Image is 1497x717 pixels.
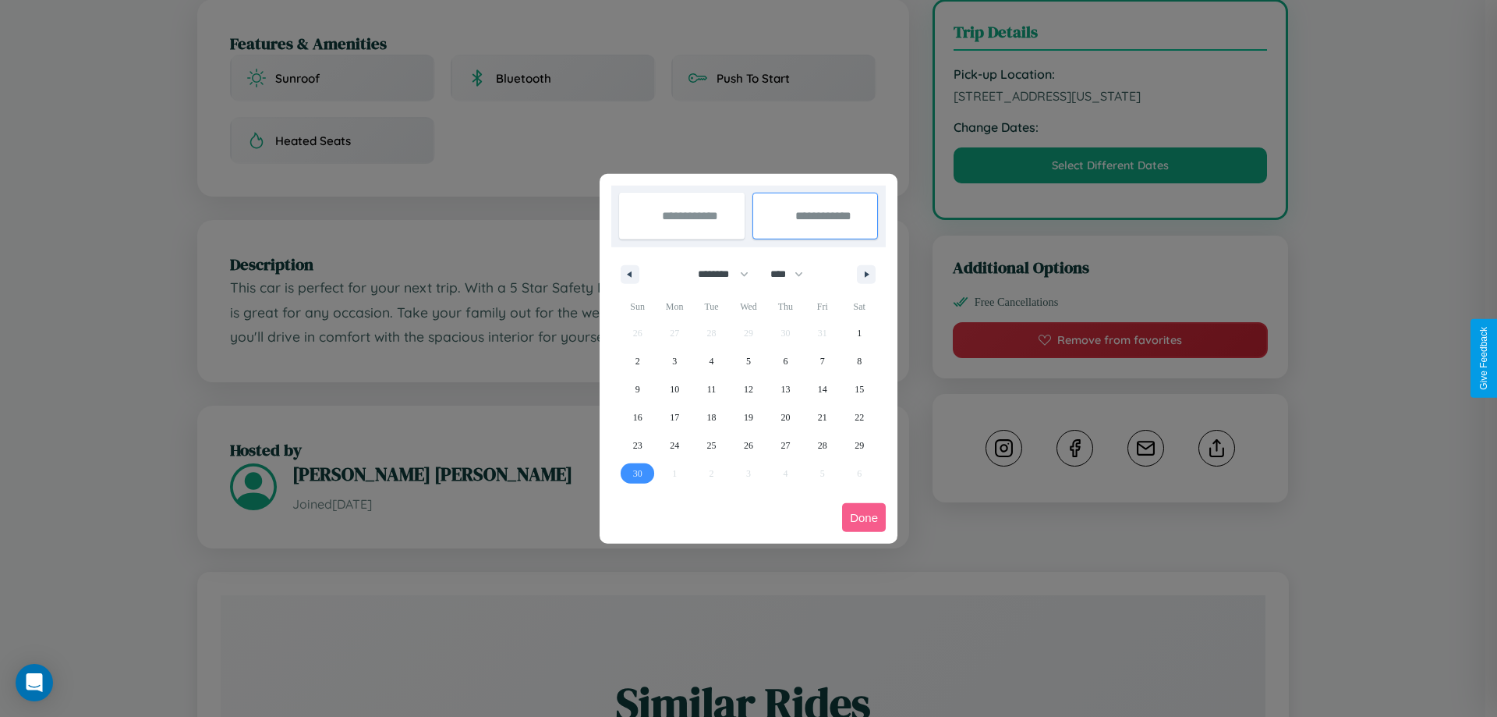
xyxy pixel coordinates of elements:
[842,503,886,532] button: Done
[693,431,730,460] button: 25
[730,403,766,431] button: 19
[780,403,790,431] span: 20
[619,403,656,431] button: 16
[693,403,730,431] button: 18
[670,403,679,431] span: 17
[693,375,730,403] button: 11
[656,347,692,375] button: 3
[730,294,766,319] span: Wed
[767,375,804,403] button: 13
[710,347,714,375] span: 4
[841,294,878,319] span: Sat
[619,375,656,403] button: 9
[857,319,862,347] span: 1
[633,431,642,460] span: 23
[619,347,656,375] button: 2
[672,347,677,375] span: 3
[855,375,864,403] span: 15
[16,664,53,701] div: Open Intercom Messenger
[767,347,804,375] button: 6
[670,375,679,403] span: 10
[818,431,827,460] span: 28
[670,431,679,460] span: 24
[656,431,692,460] button: 24
[783,347,787,375] span: 6
[744,431,753,460] span: 26
[767,403,804,431] button: 20
[619,431,656,460] button: 23
[841,347,878,375] button: 8
[855,431,864,460] span: 29
[635,347,640,375] span: 2
[780,431,790,460] span: 27
[693,294,730,319] span: Tue
[804,347,841,375] button: 7
[767,431,804,460] button: 27
[730,375,766,403] button: 12
[707,375,717,403] span: 11
[635,375,640,403] span: 9
[841,431,878,460] button: 29
[780,375,790,403] span: 13
[693,347,730,375] button: 4
[619,294,656,319] span: Sun
[619,460,656,488] button: 30
[820,347,825,375] span: 7
[818,375,827,403] span: 14
[841,375,878,403] button: 15
[656,294,692,319] span: Mon
[841,403,878,431] button: 22
[633,460,642,488] span: 30
[804,375,841,403] button: 14
[744,403,753,431] span: 19
[857,347,862,375] span: 8
[730,431,766,460] button: 26
[855,403,864,431] span: 22
[1478,327,1489,390] div: Give Feedback
[804,403,841,431] button: 21
[841,319,878,347] button: 1
[656,403,692,431] button: 17
[767,294,804,319] span: Thu
[804,431,841,460] button: 28
[818,403,827,431] span: 21
[633,403,642,431] span: 16
[744,375,753,403] span: 12
[707,403,717,431] span: 18
[707,431,717,460] span: 25
[730,347,766,375] button: 5
[656,375,692,403] button: 10
[804,294,841,319] span: Fri
[746,347,751,375] span: 5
